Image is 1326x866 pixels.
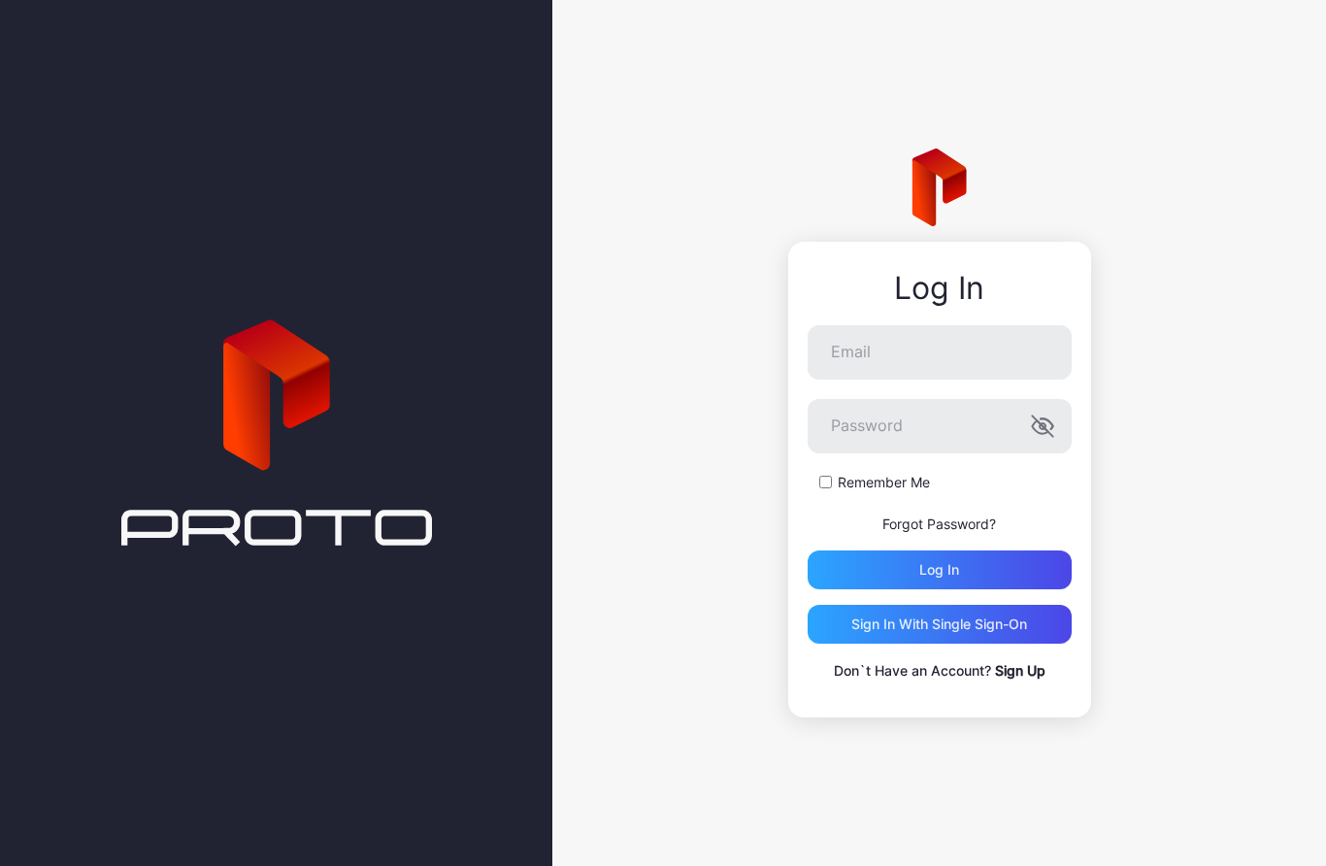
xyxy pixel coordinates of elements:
div: Log in [919,562,959,578]
input: Email [808,325,1072,380]
a: Forgot Password? [882,516,996,532]
button: Sign in With Single Sign-On [808,605,1072,644]
input: Password [808,399,1072,453]
p: Don`t Have an Account? [808,659,1072,683]
div: Log In [808,271,1072,306]
button: Password [1031,415,1054,438]
div: Sign in With Single Sign-On [851,616,1027,632]
a: Sign Up [995,662,1045,679]
label: Remember Me [838,473,930,492]
button: Log in [808,550,1072,589]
